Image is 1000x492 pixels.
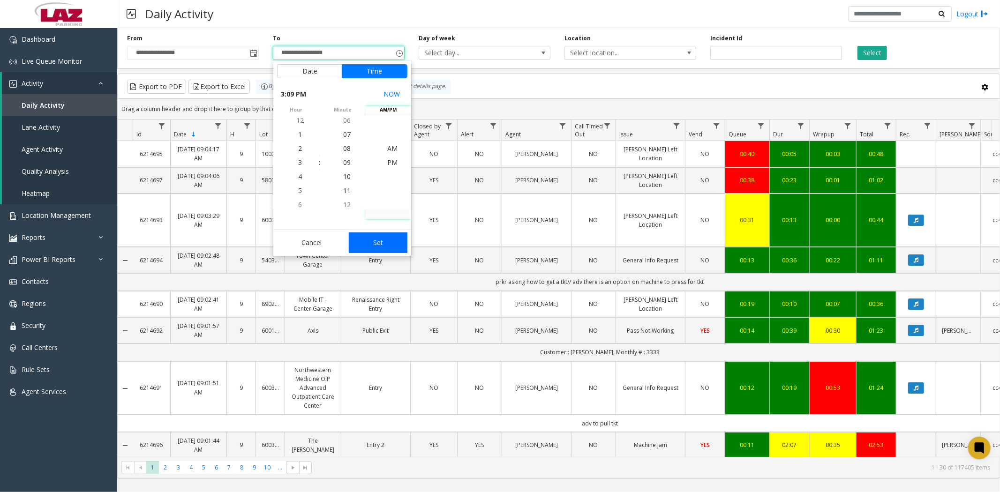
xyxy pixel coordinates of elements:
span: 08 [343,144,351,153]
div: 02:53 [862,440,890,449]
a: 600326 [262,383,279,392]
a: 9 [233,299,250,308]
button: Time tab [342,64,407,78]
div: 00:13 [731,256,764,265]
label: Incident Id [710,34,742,43]
a: General Info Request [622,256,679,265]
span: 2 [298,144,302,153]
span: Reports [22,233,45,242]
a: Pass Not Working [622,326,679,335]
a: 00:30 [815,326,850,335]
span: Alert [461,130,474,138]
span: Page 1 [146,461,159,474]
a: [DATE] 09:02:41 AM [176,295,221,313]
a: 9 [233,256,250,265]
a: 600326 [262,216,279,224]
span: YES [429,441,438,449]
span: Call Timed Out [575,122,603,138]
a: Rec. Filter Menu [921,119,934,132]
a: 00:39 [775,326,804,335]
a: NO [691,256,719,265]
a: Closed by Agent Filter Menu [443,119,455,132]
a: 6214694 [138,256,165,265]
a: 01:24 [862,383,890,392]
a: YES [691,440,719,449]
span: Select day... [419,46,524,60]
span: Queue [729,130,746,138]
div: 00:35 [815,440,850,449]
img: logout [981,9,988,19]
span: Security [22,321,45,330]
a: Agent Activity [2,138,117,160]
a: 00:53 [815,383,850,392]
a: Activity [2,72,117,94]
div: 00:48 [862,149,890,158]
a: 00:36 [775,256,804,265]
img: infoIcon.svg [261,83,268,90]
a: Queue Filter Menu [755,119,767,132]
a: YES [416,440,451,449]
a: 6214692 [138,326,165,335]
div: 00:12 [731,383,764,392]
span: NO [429,384,438,392]
span: Page 11 [274,461,286,474]
a: Renaissance Right Entry [347,295,405,313]
span: Page 6 [210,461,223,474]
a: 00:05 [775,149,804,158]
a: 00:01 [815,176,850,185]
button: Select now [380,86,404,103]
a: YES [416,216,451,224]
div: 00:40 [731,149,764,158]
a: [DATE] 09:01:57 AM [176,321,221,339]
a: NO [691,216,719,224]
a: NO [463,326,496,335]
a: 00:36 [862,299,890,308]
a: NO [463,256,496,265]
span: Page 4 [185,461,197,474]
div: 00:22 [815,256,850,265]
a: 01:11 [862,256,890,265]
a: Alert Filter Menu [487,119,500,132]
a: 9 [233,440,250,449]
div: 00:07 [815,299,850,308]
a: [PERSON_NAME] [508,216,565,224]
a: [DATE] 09:04:06 AM [176,171,221,189]
span: NO [429,150,438,158]
a: [PERSON_NAME] Left Location [622,145,679,163]
a: NO [577,176,610,185]
a: NO [577,326,610,335]
a: 9 [233,176,250,185]
button: Export to PDF [127,80,186,94]
a: 00:23 [775,176,804,185]
span: Lot [259,130,268,138]
span: Page 5 [197,461,210,474]
span: Dashboard [22,35,55,44]
a: 00:19 [731,299,764,308]
span: Rec. [900,130,910,138]
a: 02:07 [775,440,804,449]
a: 00:31 [731,216,764,224]
a: [PERSON_NAME] [508,256,565,265]
a: Call Timed Out Filter Menu [601,119,614,132]
div: 00:19 [775,383,804,392]
img: 'icon' [9,322,17,330]
a: 01:02 [862,176,890,185]
span: Page 8 [235,461,248,474]
a: YES [691,326,719,335]
span: Wrapup [813,130,835,138]
a: YES [463,440,496,449]
a: [PERSON_NAME] [508,440,565,449]
span: YES [429,256,438,264]
div: Data table [118,119,1000,457]
img: 'icon' [9,300,17,308]
span: Total [860,130,873,138]
a: 9 [233,149,250,158]
span: Page 9 [248,461,261,474]
span: AM [387,144,398,153]
button: Cancel [277,232,346,253]
a: [DATE] 09:04:17 AM [176,145,221,163]
a: 00:03 [815,149,850,158]
a: 9 [233,326,250,335]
